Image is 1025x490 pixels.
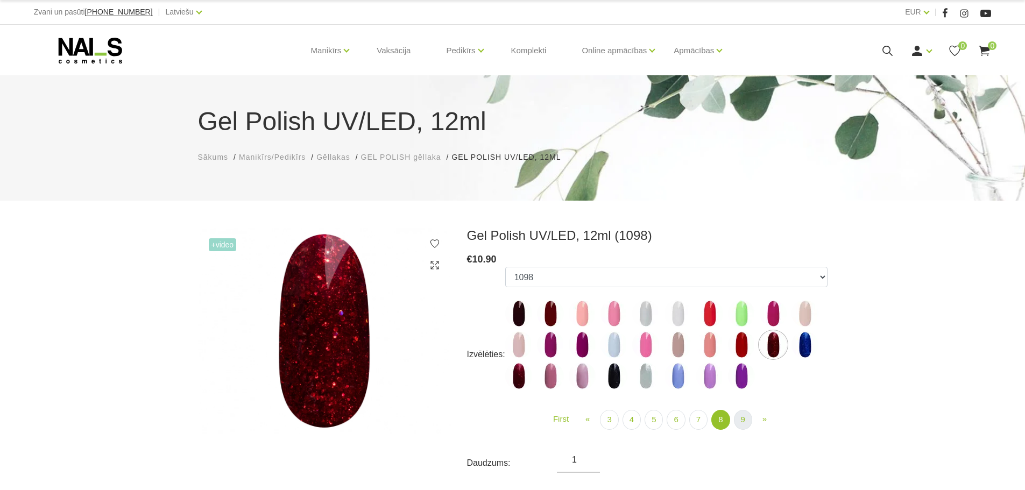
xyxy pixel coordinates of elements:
img: ... [728,363,755,389]
span: » [762,414,767,423]
span: Manikīrs/Pedikīrs [239,153,306,161]
img: ... [791,300,818,327]
a: Manikīrs/Pedikīrs [239,152,306,163]
a: Online apmācības [582,29,647,72]
a: 6 [667,410,685,430]
img: ... [537,363,564,389]
span: 10.90 [472,254,497,265]
img: ... [505,331,532,358]
a: Manikīrs [311,29,342,72]
img: ... [728,300,755,327]
img: ... [600,331,627,358]
a: 0 [948,44,962,58]
a: Sākums [198,152,229,163]
img: ... [728,331,755,358]
img: ... [791,331,818,358]
img: ... [632,363,659,389]
a: Pedikīrs [446,29,475,72]
a: Komplekti [503,25,555,76]
img: ... [600,300,627,327]
a: Vaksācija [368,25,419,76]
a: 8 [711,410,730,430]
img: ... [600,363,627,389]
nav: product-offer-list [505,410,828,430]
span: Sākums [198,153,229,161]
a: EUR [905,5,921,18]
img: ... [632,331,659,358]
img: Gel Polish UV/LED, 12ml [198,228,451,434]
span: € [467,254,472,265]
img: ... [505,300,532,327]
div: Daudzums: [467,455,557,472]
a: 7 [689,410,708,430]
img: ... [505,363,532,389]
a: Latviešu [166,5,194,18]
a: Apmācības [674,29,714,72]
a: GEL POLISH gēllaka [361,152,441,163]
img: ... [665,363,691,389]
div: Zvani un pasūti [34,5,153,19]
span: +Video [209,238,237,251]
a: [PHONE_NUMBER] [85,8,153,16]
img: ... [665,300,691,327]
a: 5 [645,410,663,430]
span: GEL POLISH gēllaka [361,153,441,161]
h1: Gel Polish UV/LED, 12ml [198,102,828,141]
img: ... [696,331,723,358]
a: Next [756,410,773,429]
span: « [585,414,590,423]
img: ... [760,300,787,327]
img: ... [696,363,723,389]
img: ... [569,363,596,389]
img: ... [632,300,659,327]
a: 9 [734,410,752,430]
img: ... [696,300,723,327]
a: 0 [978,44,991,58]
span: Gēllakas [316,153,350,161]
a: Previous [579,410,596,429]
span: 0 [958,41,967,50]
span: | [935,5,937,19]
span: 0 [988,41,996,50]
a: 3 [600,410,618,430]
img: ... [760,331,787,358]
img: ... [537,300,564,327]
div: Izvēlēties: [467,346,505,363]
img: ... [569,331,596,358]
li: Gel Polish UV/LED, 12ml [451,152,571,163]
span: | [158,5,160,19]
a: 4 [623,410,641,430]
img: ... [569,300,596,327]
a: First [547,410,575,429]
a: Gēllakas [316,152,350,163]
img: ... [537,331,564,358]
h3: Gel Polish UV/LED, 12ml (1098) [467,228,828,244]
img: ... [665,331,691,358]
